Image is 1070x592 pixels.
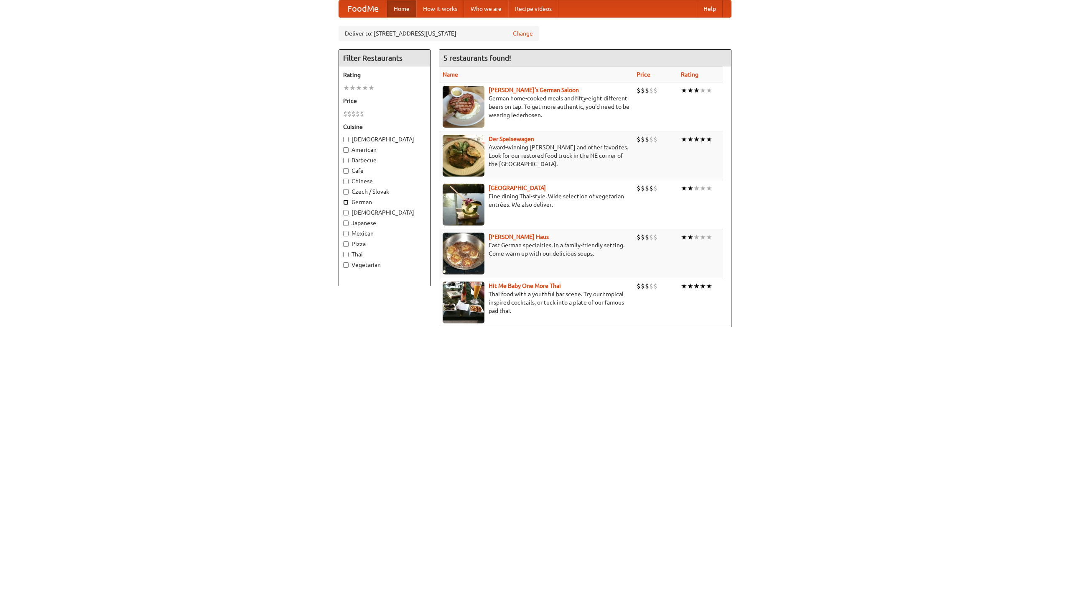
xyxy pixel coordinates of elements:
li: $ [653,184,657,193]
li: ★ [693,86,700,95]
li: ★ [687,233,693,242]
li: $ [653,135,657,144]
li: ★ [700,233,706,242]
h4: Filter Restaurants [339,50,430,67]
input: American [343,147,349,153]
li: ★ [706,184,712,193]
li: ★ [356,83,362,92]
label: Chinese [343,177,426,185]
li: ★ [687,282,693,291]
li: $ [653,86,657,95]
a: [GEOGRAPHIC_DATA] [489,185,546,191]
input: Barbecue [343,158,349,163]
li: ★ [706,135,712,144]
label: Cafe [343,167,426,175]
label: Mexican [343,229,426,238]
li: $ [645,282,649,291]
label: Vegetarian [343,261,426,269]
li: $ [645,233,649,242]
label: Thai [343,250,426,259]
li: ★ [706,233,712,242]
label: Czech / Slovak [343,187,426,196]
label: German [343,198,426,206]
li: $ [641,282,645,291]
li: ★ [700,135,706,144]
li: ★ [706,86,712,95]
li: $ [637,135,641,144]
b: Der Speisewagen [489,136,534,142]
p: Fine dining Thai-style. Wide selection of vegetarian entrées. We also deliver. [443,192,630,209]
a: Price [637,71,650,78]
h5: Price [343,97,426,105]
img: esthers.jpg [443,86,484,128]
li: $ [641,135,645,144]
li: ★ [681,233,687,242]
img: satay.jpg [443,184,484,226]
li: $ [347,109,352,118]
a: Who we are [464,0,508,17]
label: Japanese [343,219,426,227]
li: ★ [700,86,706,95]
input: Japanese [343,220,349,226]
li: ★ [681,135,687,144]
li: ★ [706,282,712,291]
img: babythai.jpg [443,282,484,323]
img: speisewagen.jpg [443,135,484,177]
h5: Cuisine [343,123,426,131]
div: Deliver to: [STREET_ADDRESS][US_STATE] [339,26,539,41]
li: $ [637,184,641,193]
li: $ [356,109,360,118]
li: $ [645,86,649,95]
li: ★ [700,184,706,193]
li: ★ [349,83,356,92]
a: FoodMe [339,0,387,17]
a: Home [387,0,416,17]
p: East German specialties, in a family-friendly setting. Come warm up with our delicious soups. [443,241,630,258]
li: ★ [687,135,693,144]
input: German [343,200,349,205]
li: $ [653,233,657,242]
li: ★ [368,83,374,92]
a: Rating [681,71,698,78]
li: ★ [687,184,693,193]
ng-pluralize: 5 restaurants found! [443,54,511,62]
a: How it works [416,0,464,17]
li: $ [641,233,645,242]
li: $ [637,86,641,95]
input: Chinese [343,179,349,184]
li: $ [649,233,653,242]
li: ★ [693,233,700,242]
li: ★ [700,282,706,291]
img: kohlhaus.jpg [443,233,484,274]
a: [PERSON_NAME]'s German Saloon [489,87,579,93]
label: American [343,146,426,154]
input: Pizza [343,241,349,247]
li: ★ [693,282,700,291]
input: Vegetarian [343,262,349,268]
li: $ [343,109,347,118]
li: $ [637,282,641,291]
li: $ [645,184,649,193]
li: $ [649,282,653,291]
li: ★ [681,184,687,193]
li: $ [637,233,641,242]
li: $ [653,282,657,291]
a: [PERSON_NAME] Haus [489,233,549,240]
a: Help [697,0,723,17]
li: $ [649,86,653,95]
li: $ [641,184,645,193]
label: [DEMOGRAPHIC_DATA] [343,208,426,217]
li: ★ [362,83,368,92]
p: Thai food with a youthful bar scene. Try our tropical inspired cocktails, or tuck into a plate of... [443,290,630,315]
li: $ [352,109,356,118]
p: Award-winning [PERSON_NAME] and other favorites. Look for our restored food truck in the NE corne... [443,143,630,168]
a: Hit Me Baby One More Thai [489,282,561,289]
h5: Rating [343,71,426,79]
li: ★ [343,83,349,92]
input: Czech / Slovak [343,189,349,195]
input: Mexican [343,231,349,236]
a: Recipe videos [508,0,558,17]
